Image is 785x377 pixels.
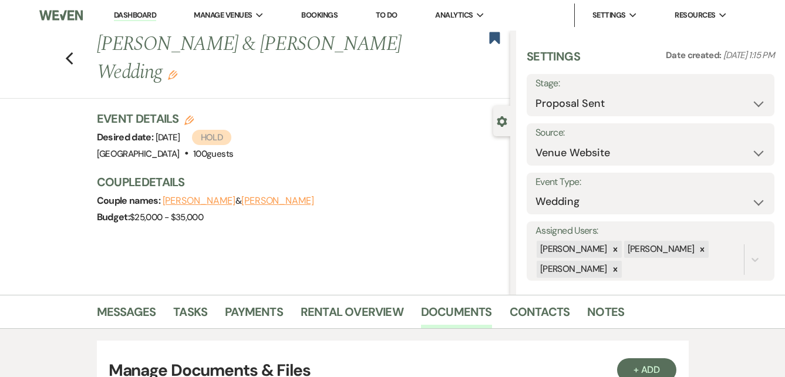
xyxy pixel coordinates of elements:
h3: Event Details [97,110,234,127]
button: Edit [168,69,177,80]
span: 100 guests [193,148,233,160]
span: Settings [592,9,626,21]
span: Budget: [97,211,130,223]
a: Notes [587,302,624,328]
a: Bookings [301,10,338,20]
div: [PERSON_NAME] [537,261,609,278]
div: [PERSON_NAME] [537,241,609,258]
span: Manage Venues [194,9,252,21]
a: Messages [97,302,156,328]
label: Source: [535,124,766,142]
div: [PERSON_NAME] [624,241,696,258]
a: Contacts [510,302,570,328]
h1: [PERSON_NAME] & [PERSON_NAME] Wedding [97,31,423,86]
h3: Couple Details [97,174,499,190]
a: Rental Overview [301,302,403,328]
span: [DATE] 1:15 PM [723,49,774,61]
label: Assigned Users: [535,223,766,240]
a: Dashboard [114,10,156,21]
span: Desired date: [97,131,156,143]
span: [GEOGRAPHIC_DATA] [97,148,180,160]
span: & [163,195,314,207]
img: Weven Logo [39,3,83,28]
span: Hold [192,130,231,145]
a: Documents [421,302,492,328]
button: [PERSON_NAME] [163,196,235,206]
a: Tasks [173,302,207,328]
span: $25,000 - $35,000 [130,211,203,223]
label: Stage: [535,75,766,92]
button: Close lead details [497,115,507,126]
span: [DATE] [156,132,232,143]
span: Date created: [666,49,723,61]
button: [PERSON_NAME] [241,196,314,206]
label: Event Type: [535,174,766,191]
h3: Settings [527,48,580,74]
a: Payments [225,302,283,328]
span: Analytics [435,9,473,21]
span: Resources [675,9,715,21]
span: Couple names: [97,194,163,207]
a: To Do [376,10,397,20]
